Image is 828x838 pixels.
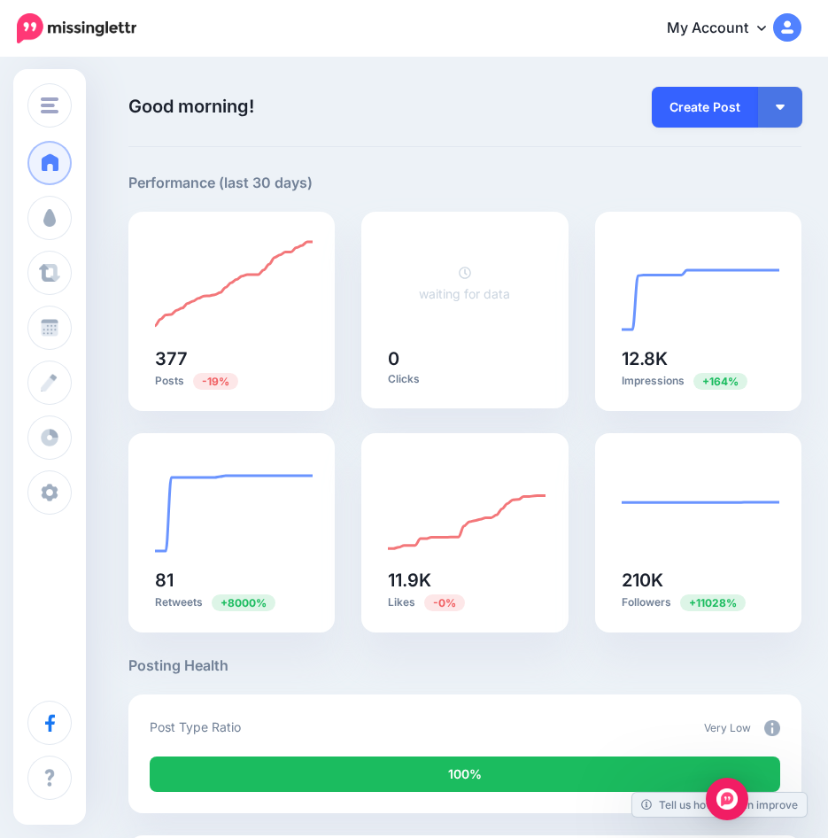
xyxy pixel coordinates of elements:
[150,717,241,737] p: Post Type Ratio
[193,373,238,390] span: Previous period: 463
[388,372,541,386] p: Clicks
[41,97,58,113] img: menu.png
[764,720,780,736] img: info-circle-grey.png
[150,757,780,792] div: 100% of your posts in the last 30 days were manually created (i.e. were not from Drip Campaigns o...
[776,105,785,110] img: arrow-down-white.png
[649,7,801,50] a: My Account
[419,266,510,301] a: waiting for data
[388,350,541,368] h5: 0
[388,571,541,589] h5: 11.9K
[212,594,275,611] span: Previous period: 1
[622,372,775,389] p: Impressions
[128,96,254,117] span: Good morning!
[622,594,775,610] p: Followers
[680,594,746,611] span: Previous period: 1.88K
[706,778,748,820] div: Open Intercom Messenger
[155,372,308,389] p: Posts
[155,350,308,368] h5: 377
[155,594,308,610] p: Retweets
[17,13,136,43] img: Missinglettr
[632,793,807,817] a: Tell us how we can improve
[704,721,751,734] span: Very Low
[693,373,747,390] span: Previous period: 4.84K
[388,594,541,610] p: Likes
[128,172,313,194] h5: Performance (last 30 days)
[128,655,801,677] h5: Posting Health
[652,87,758,128] a: Create Post
[622,571,775,589] h5: 210K
[424,594,465,611] span: Previous period: 11.9K
[622,350,775,368] h5: 12.8K
[155,571,308,589] h5: 81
